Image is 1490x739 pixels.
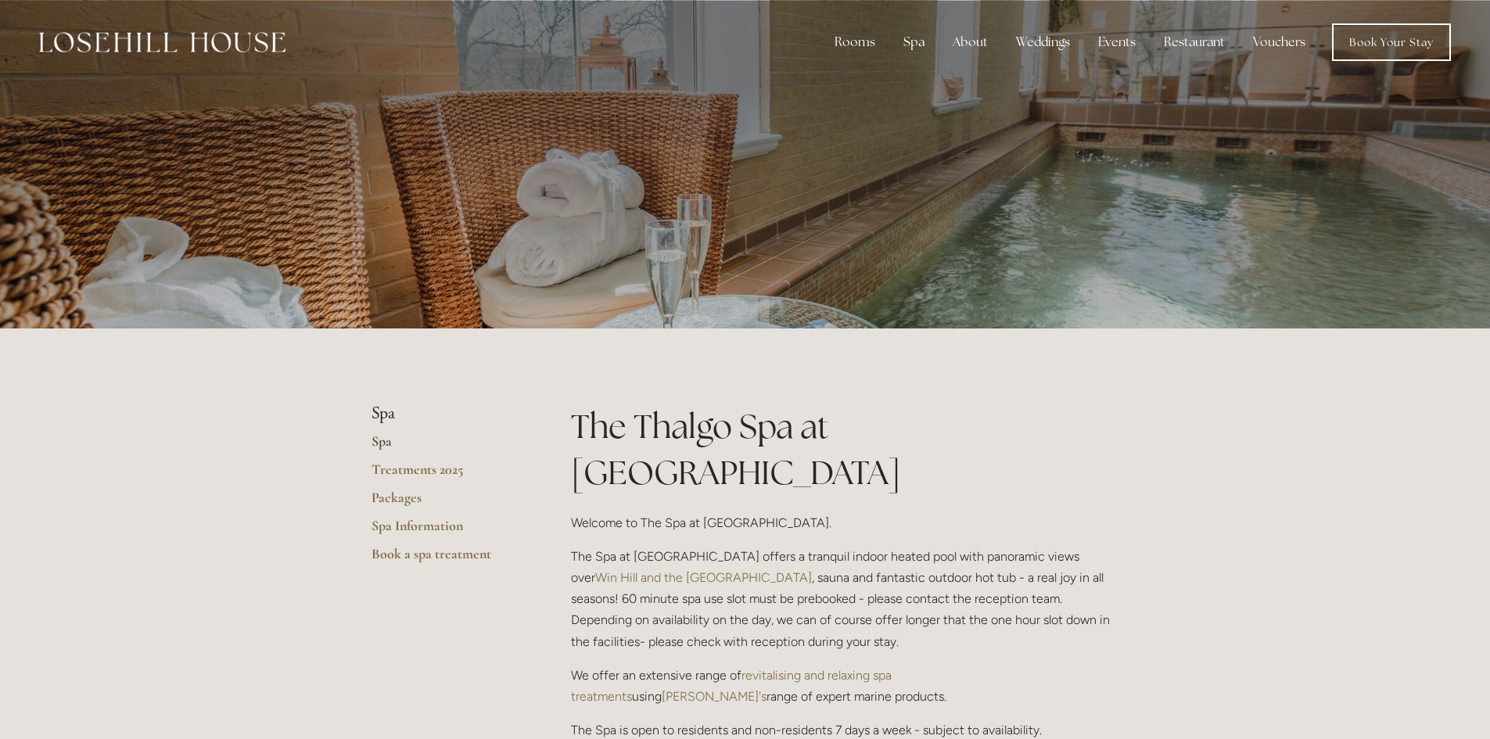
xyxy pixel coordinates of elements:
[595,570,812,585] a: Win Hill and the [GEOGRAPHIC_DATA]
[1151,27,1237,58] div: Restaurant
[372,517,521,545] a: Spa Information
[940,27,1000,58] div: About
[372,461,521,489] a: Treatments 2025
[372,432,521,461] a: Spa
[1240,27,1318,58] a: Vouchers
[891,27,937,58] div: Spa
[662,689,767,704] a: [PERSON_NAME]'s
[1332,23,1451,61] a: Book Your Stay
[372,545,521,573] a: Book a spa treatment
[39,32,285,52] img: Losehill House
[372,404,521,424] li: Spa
[1086,27,1148,58] div: Events
[571,546,1119,652] p: The Spa at [GEOGRAPHIC_DATA] offers a tranquil indoor heated pool with panoramic views over , sau...
[822,27,888,58] div: Rooms
[1004,27,1082,58] div: Weddings
[571,404,1119,496] h1: The Thalgo Spa at [GEOGRAPHIC_DATA]
[571,665,1119,707] p: We offer an extensive range of using range of expert marine products.
[372,489,521,517] a: Packages
[571,512,1119,533] p: Welcome to The Spa at [GEOGRAPHIC_DATA].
